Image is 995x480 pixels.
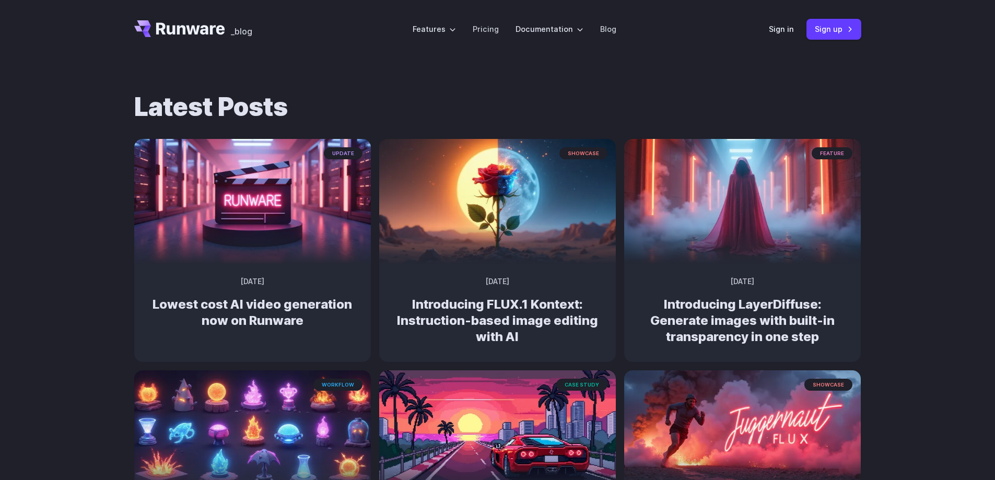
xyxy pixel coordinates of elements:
a: Blog [600,23,616,35]
span: showcase [559,147,607,159]
label: Features [413,23,456,35]
h2: Introducing LayerDiffuse: Generate images with built-in transparency in one step [641,296,844,345]
a: A cloaked figure made entirely of bending light and heat distortion, slightly warping the scene b... [624,256,861,362]
time: [DATE] [486,276,509,288]
a: Pricing [473,23,499,35]
h2: Introducing FLUX.1 Kontext: Instruction-based image editing with AI [396,296,599,345]
span: feature [812,147,852,159]
time: [DATE] [241,276,264,288]
span: showcase [804,379,852,391]
span: _blog [231,27,252,36]
img: Neon-lit movie clapperboard with the word 'RUNWARE' in a futuristic server room [134,139,371,264]
a: Surreal rose in a desert landscape, split between day and night with the sun and moon aligned beh... [379,256,616,362]
span: workflow [313,379,362,391]
label: Documentation [516,23,583,35]
span: update [324,147,362,159]
a: Sign in [769,23,794,35]
img: A cloaked figure made entirely of bending light and heat distortion, slightly warping the scene b... [624,139,861,264]
span: case study [556,379,607,391]
a: Sign up [806,19,861,39]
img: Surreal rose in a desert landscape, split between day and night with the sun and moon aligned beh... [379,139,616,264]
a: Go to / [134,20,225,37]
time: [DATE] [731,276,754,288]
h2: Lowest cost AI video generation now on Runware [151,296,354,329]
a: _blog [231,20,252,37]
h1: Latest Posts [134,92,861,122]
a: Neon-lit movie clapperboard with the word 'RUNWARE' in a futuristic server room update [DATE] Low... [134,256,371,346]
